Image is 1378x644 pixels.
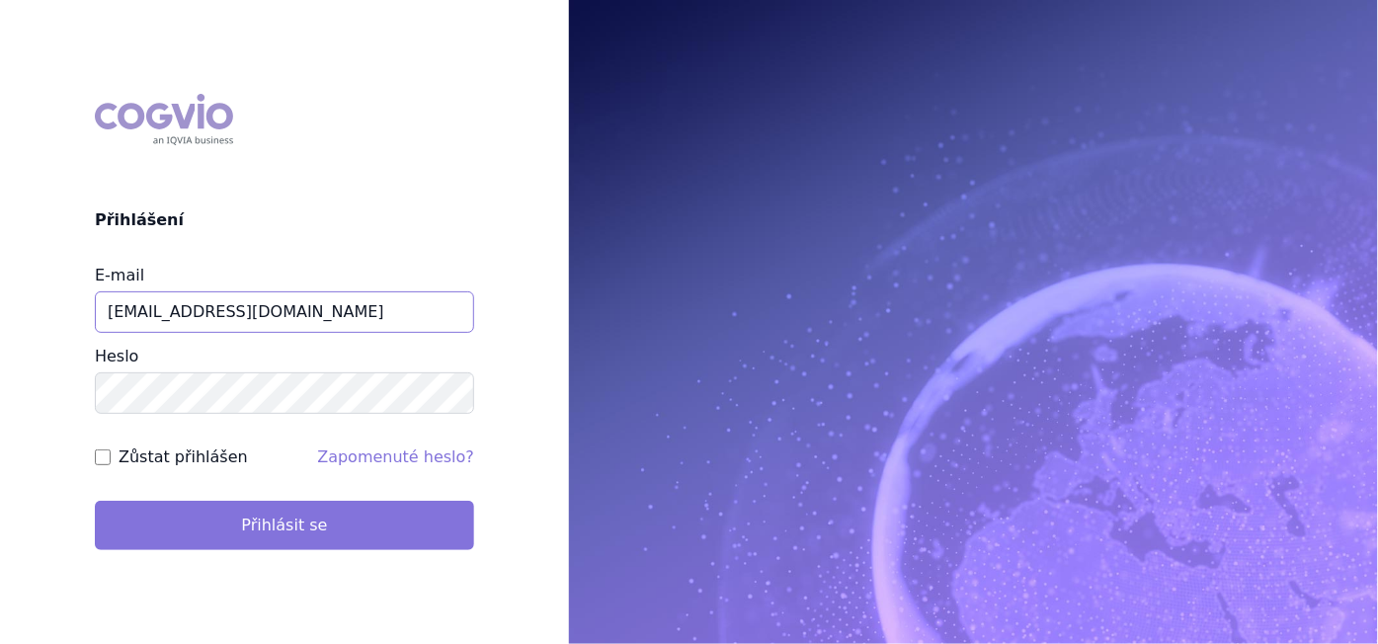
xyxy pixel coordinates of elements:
label: E-mail [95,266,144,284]
label: Zůstat přihlášen [119,445,248,469]
a: Zapomenuté heslo? [317,447,474,466]
label: Heslo [95,347,138,365]
div: COGVIO [95,94,233,145]
h2: Přihlášení [95,208,474,232]
button: Přihlásit se [95,501,474,550]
